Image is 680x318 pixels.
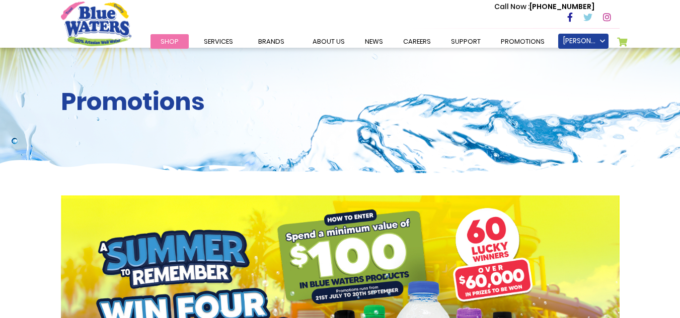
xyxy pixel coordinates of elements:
[258,37,284,46] span: Brands
[61,87,620,117] h2: Promotions
[494,2,594,12] p: [PHONE_NUMBER]
[441,34,491,49] a: support
[494,2,530,12] span: Call Now :
[355,34,393,49] a: News
[558,34,609,49] a: [PERSON_NAME]
[161,37,179,46] span: Shop
[491,34,555,49] a: Promotions
[303,34,355,49] a: about us
[393,34,441,49] a: careers
[204,37,233,46] span: Services
[61,2,131,46] a: store logo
